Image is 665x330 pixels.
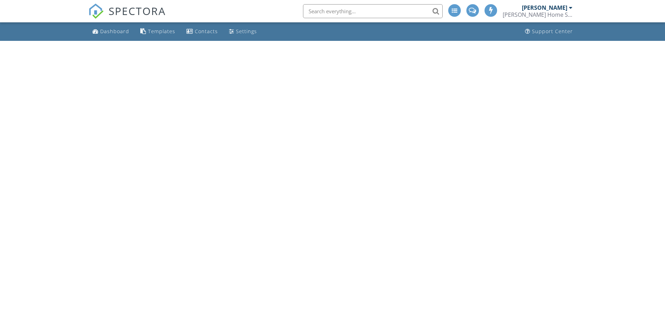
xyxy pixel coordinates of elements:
[532,28,573,35] div: Support Center
[303,4,443,18] input: Search everything...
[90,25,132,38] a: Dashboard
[88,3,104,19] img: The Best Home Inspection Software - Spectora
[503,11,572,18] div: Scott Home Services, LLC
[109,3,166,18] span: SPECTORA
[226,25,260,38] a: Settings
[195,28,218,35] div: Contacts
[522,25,576,38] a: Support Center
[88,9,166,24] a: SPECTORA
[148,28,175,35] div: Templates
[522,4,567,11] div: [PERSON_NAME]
[184,25,221,38] a: Contacts
[236,28,257,35] div: Settings
[100,28,129,35] div: Dashboard
[138,25,178,38] a: Templates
